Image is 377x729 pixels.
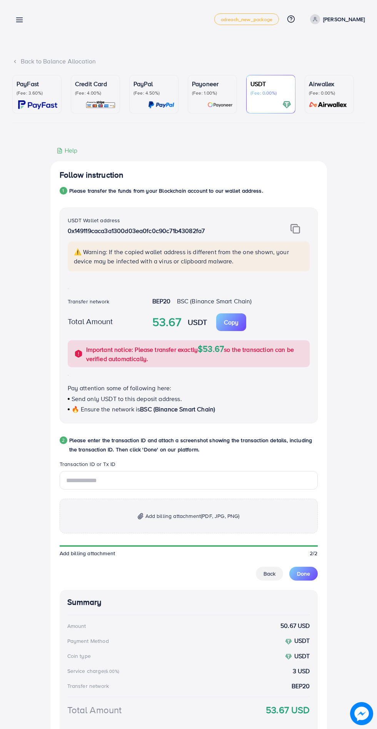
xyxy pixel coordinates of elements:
p: [PERSON_NAME] [323,15,365,24]
img: img [138,513,143,519]
div: Transfer network [67,682,109,690]
p: (Fee: 0.00%) [309,90,350,96]
p: (Fee: 4.50%) [133,90,174,96]
span: Add billing attachment [60,549,115,557]
a: adreach_new_package [214,13,279,25]
img: img [290,224,300,234]
img: card [307,100,350,109]
legend: Transaction ID or Tx ID [60,460,318,471]
strong: 53.67 USD [266,703,310,717]
img: coin [285,653,292,660]
img: card [207,100,233,109]
img: coin [285,638,292,645]
span: Add billing attachment [145,511,240,521]
h4: Summary [67,598,310,607]
p: Please transfer the funds from your Blockchain account to our wallet address. [69,186,263,195]
p: (Fee: 1.00%) [192,90,233,96]
button: Done [289,567,318,581]
div: Total Amount [67,703,122,717]
span: BSC (Binance Smart Chain) [140,405,215,413]
p: 0x149119caca3a1300d03ea0fc0c90c71b43082fa7 [68,226,267,235]
button: Back [256,567,283,581]
img: alert [74,349,83,358]
label: Total Amount [68,316,113,327]
img: card [148,100,174,109]
strong: BEP20 [152,297,171,305]
button: Copy [216,313,246,331]
p: PayPal [133,79,174,88]
div: Help [57,146,78,155]
strong: USDT [294,652,310,660]
small: (6.00%) [104,668,119,674]
p: Copy [224,318,239,327]
div: Coin type [67,652,91,660]
p: Airwallex [309,79,350,88]
span: 🔥 Ensure the network is [72,405,140,413]
p: ⚠️ Warning: If the copied wallet address is different from the one shown, your device may be infe... [74,247,305,266]
div: Back to Balance Allocation [12,57,365,66]
p: PayFast [17,79,57,88]
p: Payoneer [192,79,233,88]
div: Service charge [67,667,122,675]
span: Done [297,570,310,578]
div: 1 [60,187,67,195]
p: Send only USDT to this deposit address. [68,394,310,403]
div: Payment Method [67,637,109,645]
img: image [350,702,373,725]
p: USDT [250,79,291,88]
span: adreach_new_package [221,17,272,22]
span: (PDF, JPG, PNG) [201,512,239,520]
p: (Fee: 3.60%) [17,90,57,96]
h4: Follow instruction [60,170,124,180]
label: USDT Wallet address [68,216,120,224]
strong: BEP20 [292,682,310,691]
strong: 53.67 [152,314,182,331]
p: Please enter the transaction ID and attach a screenshot showing the transaction details, includin... [69,436,318,454]
div: 2 [60,436,67,444]
img: card [18,100,57,109]
p: Pay attention some of following here: [68,383,310,393]
strong: 3 USD [293,667,310,676]
p: Important notice: Please transfer exactly so the transaction can be verified automatically. [86,344,305,363]
img: card [282,100,291,109]
span: Back [264,570,275,578]
span: BSC (Binance Smart Chain) [177,297,252,305]
strong: USDT [294,636,310,645]
strong: USDT [188,316,207,328]
p: (Fee: 4.00%) [75,90,116,96]
span: 2/2 [310,549,317,557]
p: (Fee: 0.00%) [250,90,291,96]
span: $53.67 [198,343,224,355]
label: Transfer network [68,298,110,305]
div: Amount [67,622,86,630]
img: card [85,100,116,109]
a: [PERSON_NAME] [307,14,365,24]
p: Credit Card [75,79,116,88]
strong: 50.67 USD [280,621,310,630]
